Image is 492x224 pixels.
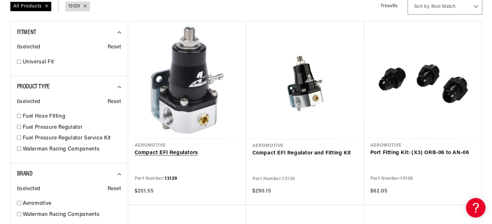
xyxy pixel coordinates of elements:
[135,149,239,157] a: Compact EFI Regulators
[10,2,52,11] div: All Products
[370,149,475,157] a: Port Fitting Kit: (X3) ORB-06 to AN-06
[23,145,121,154] a: Waterman Racing Components
[23,211,121,219] a: Waterman Racing Components
[23,112,121,121] a: Fuel Hose Fitting
[414,4,430,10] span: Sort by
[17,171,33,177] span: Brand
[17,185,40,193] span: 0 selected
[108,98,121,106] span: Reset
[23,124,121,132] a: Fuel Pressure Regulator
[380,4,398,8] span: 7 results
[23,58,121,67] a: Universal Fit
[23,200,121,208] a: Aeromotive
[17,84,50,90] span: Product Type
[108,43,121,52] span: Reset
[252,149,357,158] a: Compact EFI Regulator and Fitting Kit
[17,43,40,52] span: 0 selected
[68,3,80,10] a: 13129
[23,134,121,143] a: Fuel Pressure Regulator Service Kit
[108,185,121,193] span: Reset
[17,29,36,36] span: Fitment
[17,98,40,106] span: 0 selected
